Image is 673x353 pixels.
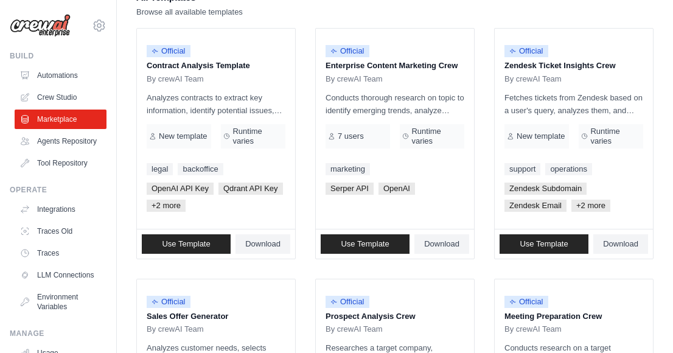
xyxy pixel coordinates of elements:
[326,324,383,334] span: By crewAI Team
[378,183,415,195] span: OpenAI
[414,234,469,254] a: Download
[147,74,204,84] span: By crewAI Team
[147,324,204,334] span: By crewAI Team
[326,60,464,72] p: Enterprise Content Marketing Crew
[15,287,106,316] a: Environment Variables
[15,153,106,173] a: Tool Repository
[178,163,223,175] a: backoffice
[321,234,410,254] a: Use Template
[593,234,648,254] a: Download
[504,310,643,323] p: Meeting Preparation Crew
[159,131,207,141] span: New template
[147,200,186,212] span: +2 more
[326,296,369,308] span: Official
[504,45,548,57] span: Official
[504,163,540,175] a: support
[15,131,106,151] a: Agents Repository
[326,74,383,84] span: By crewAI Team
[232,127,283,146] span: Runtime varies
[15,222,106,241] a: Traces Old
[147,310,285,323] p: Sales Offer Generator
[326,183,374,195] span: Serper API
[590,127,641,146] span: Runtime varies
[338,131,364,141] span: 7 users
[10,185,106,195] div: Operate
[15,243,106,263] a: Traces
[326,45,369,57] span: Official
[245,239,281,249] span: Download
[15,265,106,285] a: LLM Connections
[235,234,290,254] a: Download
[147,163,173,175] a: legal
[10,14,71,37] img: Logo
[520,239,568,249] span: Use Template
[517,131,565,141] span: New template
[15,66,106,85] a: Automations
[504,324,562,334] span: By crewAI Team
[326,163,370,175] a: marketing
[15,88,106,107] a: Crew Studio
[147,183,214,195] span: OpenAI API Key
[142,234,231,254] a: Use Template
[162,239,210,249] span: Use Template
[326,310,464,323] p: Prospect Analysis Crew
[504,183,587,195] span: Zendesk Subdomain
[15,200,106,219] a: Integrations
[500,234,588,254] a: Use Template
[218,183,283,195] span: Qdrant API Key
[504,74,562,84] span: By crewAI Team
[424,239,459,249] span: Download
[571,200,610,212] span: +2 more
[545,163,592,175] a: operations
[147,296,190,308] span: Official
[504,200,567,212] span: Zendesk Email
[147,45,190,57] span: Official
[603,239,638,249] span: Download
[504,296,548,308] span: Official
[326,91,464,117] p: Conducts thorough research on topic to identify emerging trends, analyze competitor strategies, a...
[147,60,285,72] p: Contract Analysis Template
[504,60,643,72] p: Zendesk Ticket Insights Crew
[411,127,462,146] span: Runtime varies
[147,91,285,117] p: Analyzes contracts to extract key information, identify potential issues, and provide insights fo...
[10,329,106,338] div: Manage
[504,91,643,117] p: Fetches tickets from Zendesk based on a user's query, analyzes them, and generates a summary. Out...
[15,110,106,129] a: Marketplace
[10,51,106,61] div: Build
[136,6,243,18] p: Browse all available templates
[341,239,389,249] span: Use Template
